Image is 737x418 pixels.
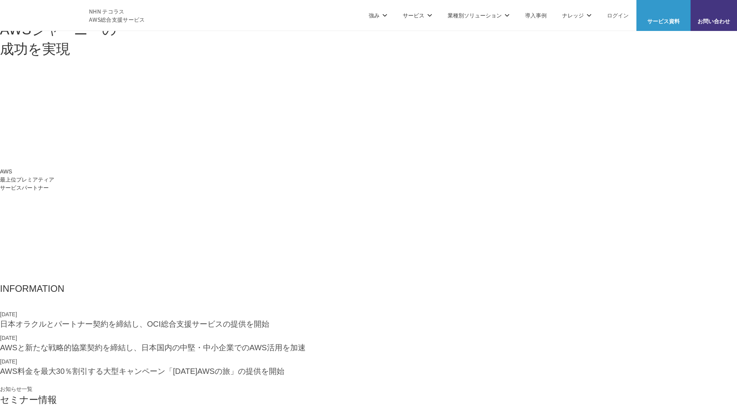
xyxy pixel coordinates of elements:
img: AWS総合支援サービス C-Chorus サービス資料 [657,6,670,15]
p: 強み [369,11,387,19]
img: お問い合わせ [708,6,720,15]
p: サービス [403,11,432,19]
span: サービス資料 [636,17,691,25]
a: AWS総合支援サービス C-Chorus NHN テコラスAWS総合支援サービス [12,6,145,24]
span: お問い合わせ [691,17,737,25]
span: NHN テコラス AWS総合支援サービス [89,7,145,24]
img: AWS請求代行サービス 統合管理プラン [203,75,404,129]
a: 導入事例 [525,11,547,19]
p: 業種別ソリューション [448,11,510,19]
a: ログイン [607,11,629,19]
p: ナレッジ [562,11,592,19]
img: AWS総合支援サービス C-Chorus [12,6,77,24]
